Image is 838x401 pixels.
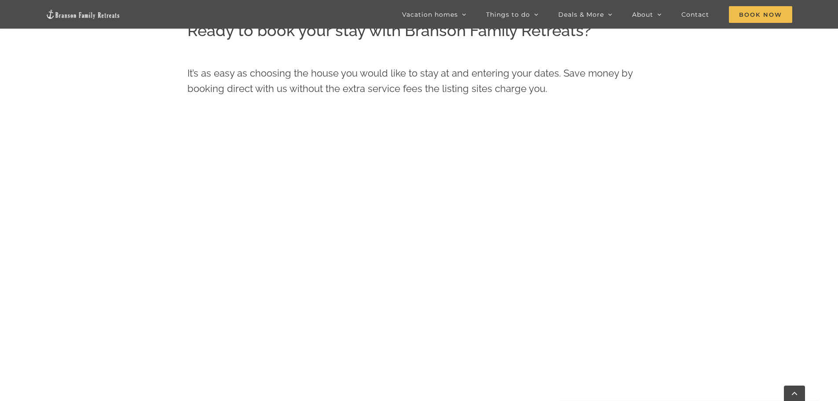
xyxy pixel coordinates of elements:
span: Vacation homes [402,11,458,18]
span: Book Now [729,6,792,23]
span: Contact [681,11,709,18]
span: Things to do [486,11,530,18]
p: It’s as easy as choosing the house you would like to stay at and entering your dates. Save money ... [187,66,651,96]
img: Branson Family Retreats Logo [46,9,121,19]
span: Deals & More [558,11,604,18]
span: About [632,11,653,18]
